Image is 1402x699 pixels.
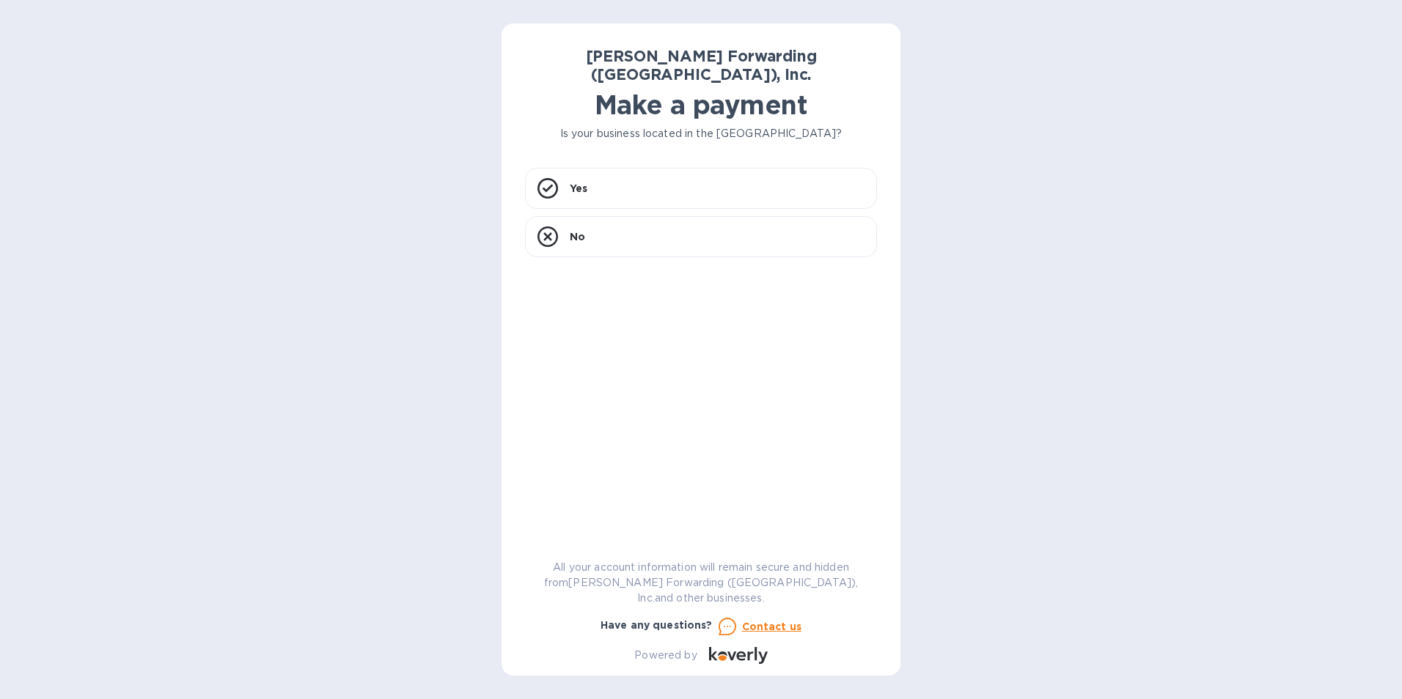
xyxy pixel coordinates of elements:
p: All your account information will remain secure and hidden from [PERSON_NAME] Forwarding ([GEOGRA... [525,560,877,606]
b: Have any questions? [601,619,713,631]
u: Contact us [742,621,802,632]
p: Powered by [634,648,697,663]
p: Yes [570,181,587,196]
p: No [570,229,585,244]
p: Is your business located in the [GEOGRAPHIC_DATA]? [525,126,877,141]
b: [PERSON_NAME] Forwarding ([GEOGRAPHIC_DATA]), Inc. [586,47,817,84]
h1: Make a payment [525,89,877,120]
